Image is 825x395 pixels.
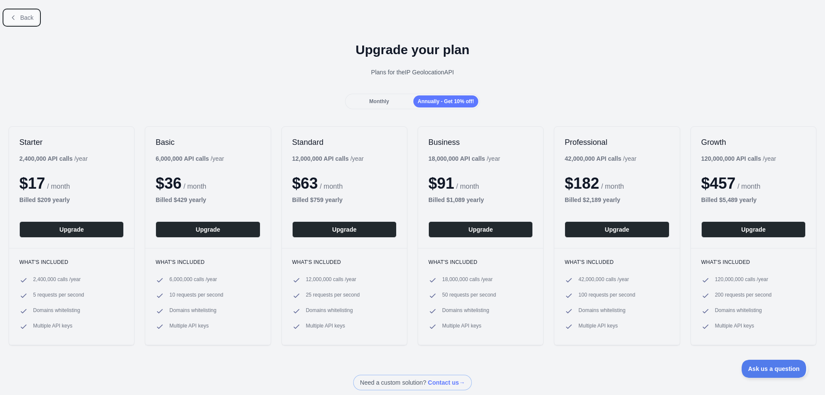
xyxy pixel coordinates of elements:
h2: Professional [565,137,669,147]
h2: Standard [292,137,397,147]
div: / year [292,154,364,163]
b: 42,000,000 API calls [565,155,621,162]
div: / year [565,154,636,163]
b: 12,000,000 API calls [292,155,349,162]
span: $ 182 [565,175,599,192]
div: / year [428,154,500,163]
b: 18,000,000 API calls [428,155,485,162]
h2: Business [428,137,533,147]
span: $ 91 [428,175,454,192]
iframe: Toggle Customer Support [742,360,808,378]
